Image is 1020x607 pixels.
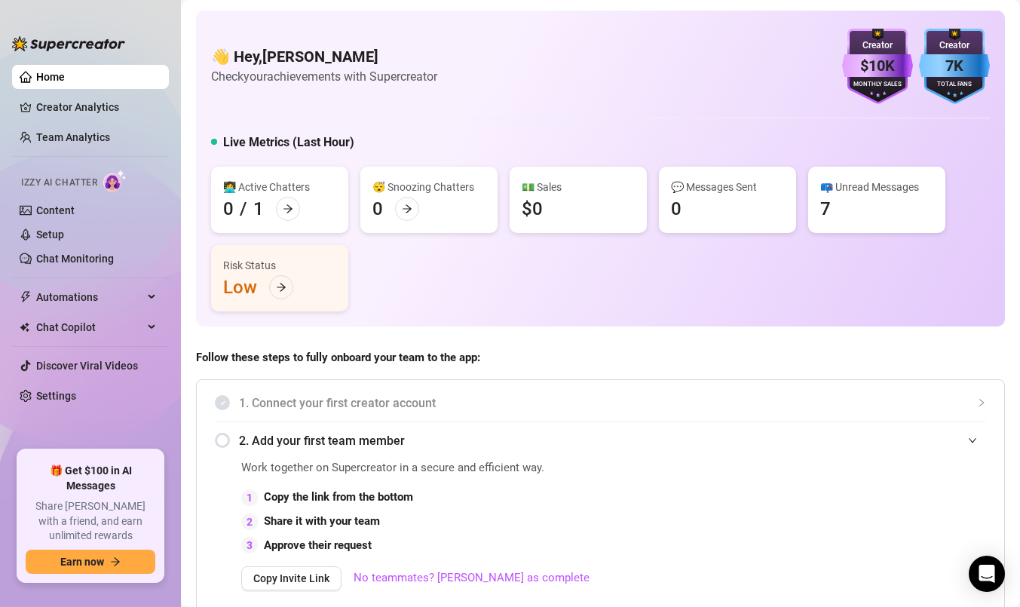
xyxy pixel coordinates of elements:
[354,569,590,587] a: No teammates? [PERSON_NAME] as complete
[36,285,143,309] span: Automations
[211,46,437,67] h4: 👋 Hey, [PERSON_NAME]
[820,179,933,195] div: 📪 Unread Messages
[239,394,986,412] span: 1. Connect your first creator account
[36,315,143,339] span: Chat Copilot
[276,282,286,293] span: arrow-right
[36,360,138,372] a: Discover Viral Videos
[372,179,485,195] div: 😴 Snoozing Chatters
[842,29,913,104] img: purple-badge-B9DA21FR.svg
[12,36,125,51] img: logo-BBDzfeDw.svg
[969,556,1005,592] div: Open Intercom Messenger
[919,29,990,104] img: blue-badge-DgoSNQY1.svg
[223,179,336,195] div: 👩‍💻 Active Chatters
[36,228,64,241] a: Setup
[253,572,329,584] span: Copy Invite Link
[36,131,110,143] a: Team Analytics
[223,197,234,221] div: 0
[919,38,990,53] div: Creator
[820,197,831,221] div: 7
[402,204,412,214] span: arrow-right
[283,204,293,214] span: arrow-right
[215,385,986,422] div: 1. Connect your first creator account
[241,537,258,553] div: 3
[842,54,913,78] div: $10K
[20,291,32,303] span: thunderbolt
[60,556,104,568] span: Earn now
[196,351,480,364] strong: Follow these steps to fully onboard your team to the app:
[26,550,155,574] button: Earn nowarrow-right
[36,71,65,83] a: Home
[36,95,157,119] a: Creator Analytics
[20,322,29,333] img: Chat Copilot
[842,80,913,90] div: Monthly Sales
[671,179,784,195] div: 💬 Messages Sent
[26,499,155,544] span: Share [PERSON_NAME] with a friend, and earn unlimited rewards
[241,489,258,506] div: 1
[671,197,682,221] div: 0
[977,398,986,407] span: collapsed
[21,176,97,190] span: Izzy AI Chatter
[215,422,986,459] div: 2. Add your first team member
[919,54,990,78] div: 7K
[36,390,76,402] a: Settings
[223,133,354,152] h5: Live Metrics (Last Hour)
[110,556,121,567] span: arrow-right
[26,464,155,493] span: 🎁 Get $100 in AI Messages
[241,566,342,590] button: Copy Invite Link
[842,38,913,53] div: Creator
[522,197,543,221] div: $0
[239,431,986,450] span: 2. Add your first team member
[968,436,977,445] span: expanded
[36,204,75,216] a: Content
[264,514,380,528] strong: Share it with your team
[36,253,114,265] a: Chat Monitoring
[522,179,635,195] div: 💵 Sales
[223,257,336,274] div: Risk Status
[211,67,437,86] article: Check your achievements with Supercreator
[241,513,258,530] div: 2
[264,490,413,504] strong: Copy the link from the bottom
[253,197,264,221] div: 1
[241,459,647,477] span: Work together on Supercreator in a secure and efficient way.
[919,80,990,90] div: Total Fans
[372,197,383,221] div: 0
[103,170,127,192] img: AI Chatter
[264,538,372,552] strong: Approve their request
